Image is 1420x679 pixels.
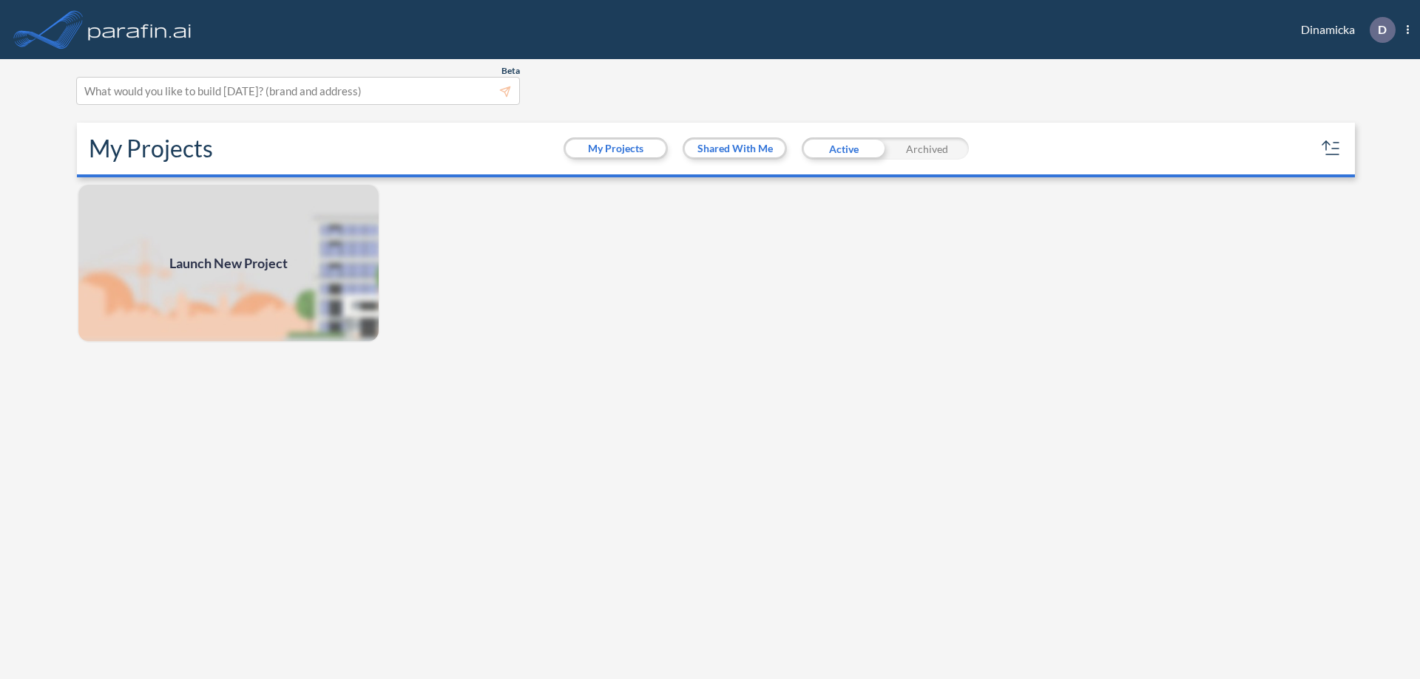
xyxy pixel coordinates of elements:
[1319,137,1343,160] button: sort
[566,140,666,157] button: My Projects
[885,137,969,160] div: Archived
[77,183,380,343] a: Launch New Project
[501,65,520,77] span: Beta
[85,15,195,44] img: logo
[169,253,288,273] span: Launch New Project
[1378,23,1387,36] p: D
[802,137,885,160] div: Active
[77,183,380,343] img: add
[89,134,213,163] h2: My Projects
[685,140,785,157] button: Shared With Me
[1279,17,1409,43] div: Dinamicka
